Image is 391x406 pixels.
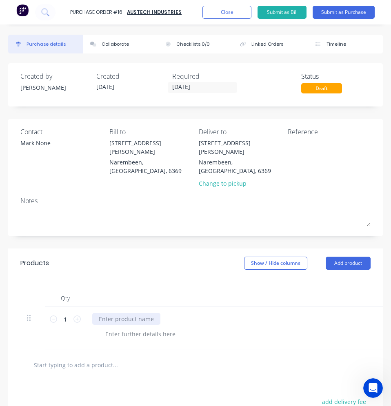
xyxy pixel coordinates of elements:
[158,35,233,53] button: Checklists 0/0
[327,41,346,48] div: Timeline
[199,127,282,137] div: Deliver to
[20,127,103,137] div: Contact
[20,196,371,206] div: Notes
[20,139,51,147] div: Mark None
[127,9,182,16] a: AUSTECH INDUSTRIES
[258,6,307,19] button: Submit as Bill
[176,41,210,48] div: Checklists 0/0
[27,41,66,48] div: Purchase details
[109,139,192,156] div: [STREET_ADDRESS][PERSON_NAME]
[326,257,371,270] button: Add product
[70,9,126,16] div: Purchase Order #16 -
[172,71,242,81] div: Required
[20,71,90,81] div: Created by
[83,35,158,53] button: Collaborate
[16,4,29,16] img: Factory
[301,83,342,93] div: Draft
[199,179,282,188] div: Change to pickup
[96,71,166,81] div: Created
[5,3,21,19] button: go back
[20,83,90,92] div: [PERSON_NAME]
[233,35,308,53] button: Linked Orders
[363,378,383,398] iframe: Intercom live chat
[109,158,192,175] div: Narembeen, [GEOGRAPHIC_DATA], 6369
[45,290,86,306] div: Qty
[102,41,129,48] div: Collaborate
[202,6,251,19] button: Close
[251,41,283,48] div: Linked Orders
[288,127,371,137] div: Reference
[109,127,192,137] div: Bill to
[199,158,282,175] div: Narembeen, [GEOGRAPHIC_DATA], 6369
[20,258,49,268] div: Products
[313,6,375,19] button: Submit as Purchase
[199,139,282,156] div: [STREET_ADDRESS][PERSON_NAME]
[143,4,158,18] div: Close
[301,71,371,81] div: Status
[33,357,156,373] input: Start typing to add a product...
[8,35,83,53] button: Purchase details
[308,35,383,53] button: Timeline
[244,257,307,270] button: Show / Hide columns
